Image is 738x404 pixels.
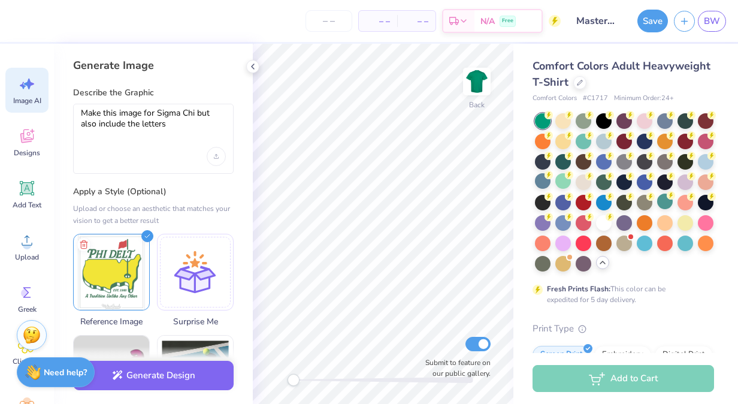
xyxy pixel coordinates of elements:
[614,94,674,104] span: Minimum Order: 24 +
[637,10,668,32] button: Save
[366,15,390,28] span: – –
[404,15,428,28] span: – –
[73,315,150,328] span: Reference Image
[533,346,591,364] div: Screen Print
[207,147,226,166] div: Upload image
[73,203,234,227] div: Upload or choose an aesthetic that matches your vision to get a better result
[469,100,485,110] div: Back
[15,252,39,262] span: Upload
[533,322,714,336] div: Print Type
[73,87,234,99] label: Describe the Graphic
[533,94,577,104] span: Comfort Colors
[288,374,300,386] div: Accessibility label
[502,17,513,25] span: Free
[13,96,41,105] span: Image AI
[14,148,40,158] span: Designs
[698,11,726,32] a: BW
[157,315,234,328] span: Surprise Me
[480,15,495,28] span: N/A
[533,59,710,89] span: Comfort Colors Adult Heavyweight T-Shirt
[547,284,694,305] div: This color can be expedited for 5 day delivery.
[567,9,625,33] input: Untitled Design
[13,200,41,210] span: Add Text
[73,361,234,390] button: Generate Design
[419,357,491,379] label: Submit to feature on our public gallery.
[18,304,37,314] span: Greek
[73,58,234,73] div: Generate Image
[583,94,608,104] span: # C1717
[44,367,87,378] strong: Need help?
[594,346,651,364] div: Embroidery
[7,357,47,376] span: Clipart & logos
[465,70,489,94] img: Back
[81,108,226,138] textarea: Make this image for Sigma Chi but also include the letters
[704,14,720,28] span: BW
[547,284,610,294] strong: Fresh Prints Flash:
[655,346,713,364] div: Digital Print
[306,10,352,32] input: – –
[74,234,149,310] img: Upload reference
[73,186,234,198] label: Apply a Style (Optional)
